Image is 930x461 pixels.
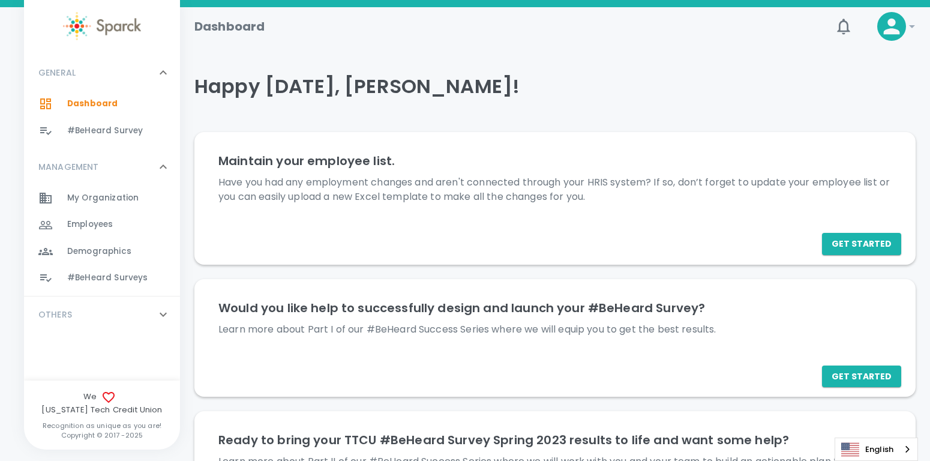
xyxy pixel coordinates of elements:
div: Language [835,438,918,461]
a: My Organization [24,185,180,211]
p: GENERAL [38,67,76,79]
span: My Organization [67,192,139,204]
span: Demographics [67,246,131,258]
span: Employees [67,218,113,230]
a: Employees [24,211,180,238]
span: Dashboard [67,98,118,110]
p: Copyright © 2017 - 2025 [24,430,180,440]
a: Sparck logo [24,12,180,40]
div: MANAGEMENT [24,149,180,185]
p: MANAGEMENT [38,161,99,173]
aside: Language selected: English [835,438,918,461]
a: Demographics [24,238,180,265]
img: Sparck logo [63,12,141,40]
button: Get Started [822,366,901,388]
p: OTHERS [38,309,72,321]
a: #BeHeard Surveys [24,265,180,291]
div: MANAGEMENT [24,185,180,297]
h6: Would you like help to successfully design and launch your #BeHeard Survey? [218,298,892,318]
div: OTHERS [24,297,180,333]
p: Learn more about Part I of our #BeHeard Success Series where we will equip you to get the best re... [218,322,892,337]
span: #BeHeard Surveys [67,272,148,284]
span: #BeHeard Survey [67,125,143,137]
p: Recognition as unique as you are! [24,421,180,430]
p: Have you had any employment changes and aren't connected through your HRIS system? If so, don’t f... [218,175,892,204]
a: #BeHeard Survey [24,118,180,144]
a: English [835,438,917,460]
span: We [US_STATE] Tech Credit Union [24,390,180,416]
a: Dashboard [24,91,180,117]
h6: Ready to bring your TTCU #BeHeard Survey Spring 2023 results to life and want some help? [218,430,892,450]
h6: Maintain your employee list. [218,151,892,170]
h1: Dashboard [194,17,265,36]
div: GENERAL [24,91,180,149]
div: GENERAL [24,55,180,91]
h4: Happy [DATE], [PERSON_NAME]! [194,74,916,98]
button: Get Started [822,233,901,255]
